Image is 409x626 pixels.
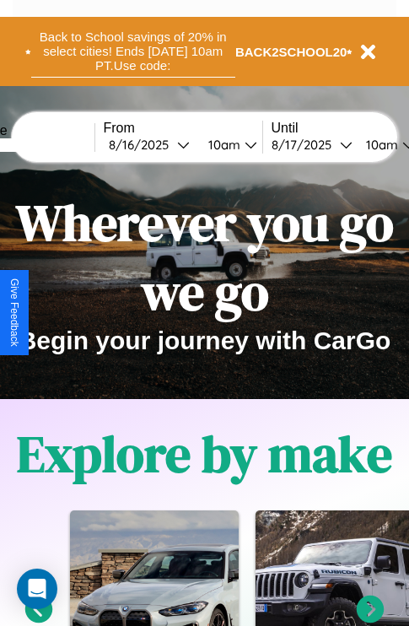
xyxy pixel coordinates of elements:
[272,137,340,153] div: 8 / 17 / 2025
[195,136,262,154] button: 10am
[358,137,402,153] div: 10am
[17,569,57,609] div: Open Intercom Messenger
[104,136,195,154] button: 8/16/2025
[235,45,347,59] b: BACK2SCHOOL20
[104,121,262,136] label: From
[17,419,392,488] h1: Explore by make
[200,137,245,153] div: 10am
[31,25,235,78] button: Back to School savings of 20% in select cities! Ends [DATE] 10am PT.Use code:
[8,278,20,347] div: Give Feedback
[109,137,177,153] div: 8 / 16 / 2025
